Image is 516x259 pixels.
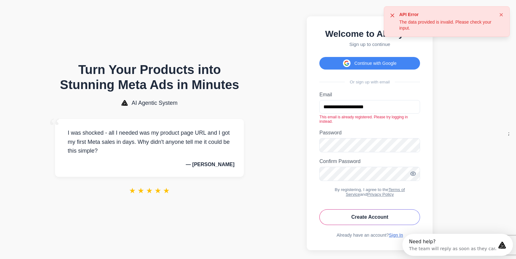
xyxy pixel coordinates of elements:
span: “ [49,113,60,141]
img: AI Agentic System Logo [121,100,128,106]
div: The team will reply as soon as they can [7,10,94,17]
div: This email is already registered. Please try logging in instead. [319,115,420,124]
button: Continue with Google [319,57,420,70]
div: By registering, I agree to the and [319,187,420,197]
span: ★ [163,186,170,195]
h1: Turn Your Products into Stunning Meta Ads in Minutes [55,62,244,92]
div: The data provided is invalid. Please check your input. [399,12,494,31]
span: ★ [154,186,161,195]
span: ★ [137,186,144,195]
div: Open Intercom Messenger [3,3,113,20]
div: Already have an account? [319,233,420,238]
h2: Welcome to Ability AI [319,29,420,39]
div: ; [508,131,510,136]
button: Create Account [319,209,420,225]
span: AI Agentic System [132,100,177,106]
p: Sign up to continue [319,42,420,47]
p: I was shocked - all I needed was my product page URL and I got my first Meta sales in days. Why d... [64,128,234,155]
label: Confirm Password [319,159,420,164]
span: ★ [129,186,136,195]
iframe: Intercom live chat discovery launcher [402,234,513,256]
p: — [PERSON_NAME] [64,162,234,167]
strong: API Error [399,12,494,18]
a: Sign In [389,233,403,238]
iframe: Intercom live chat [495,238,510,253]
a: Terms of Service [346,187,405,197]
label: Email [319,92,420,98]
button: Toggle password visibility [410,171,416,178]
span: ★ [146,186,153,195]
label: Password [319,130,420,136]
div: Need help? [7,5,94,10]
a: Privacy Policy [367,192,394,197]
div: Or sign up with email [319,80,420,84]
